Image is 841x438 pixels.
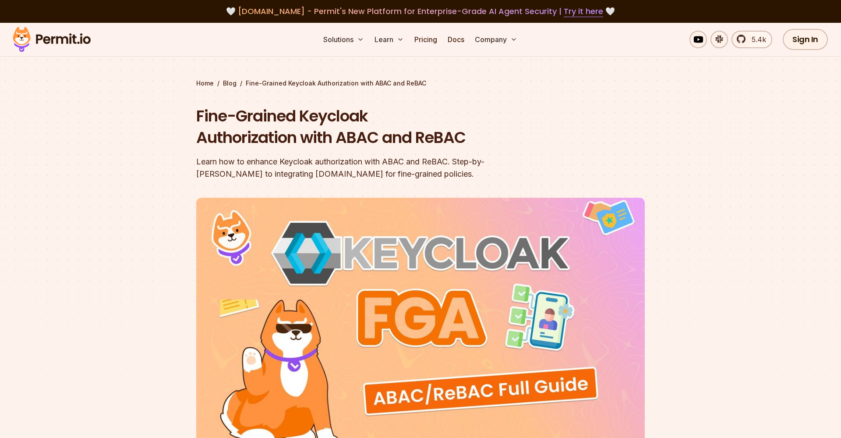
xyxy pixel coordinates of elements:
span: 5.4k [746,34,766,45]
div: 🤍 🤍 [21,5,820,18]
a: Blog [223,79,237,88]
a: Try it here [564,6,603,17]
a: Home [196,79,214,88]
button: Company [471,31,521,48]
a: Pricing [411,31,441,48]
a: 5.4k [731,31,772,48]
a: Sign In [783,29,828,50]
img: Permit logo [9,25,95,54]
span: [DOMAIN_NAME] - Permit's New Platform for Enterprise-Grade AI Agent Security | [238,6,603,17]
div: / / [196,79,645,88]
button: Solutions [320,31,367,48]
div: Learn how to enhance Keycloak authorization with ABAC and ReBAC. Step-by-[PERSON_NAME] to integra... [196,156,533,180]
button: Learn [371,31,407,48]
a: Docs [444,31,468,48]
h1: Fine-Grained Keycloak Authorization with ABAC and ReBAC [196,105,533,149]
